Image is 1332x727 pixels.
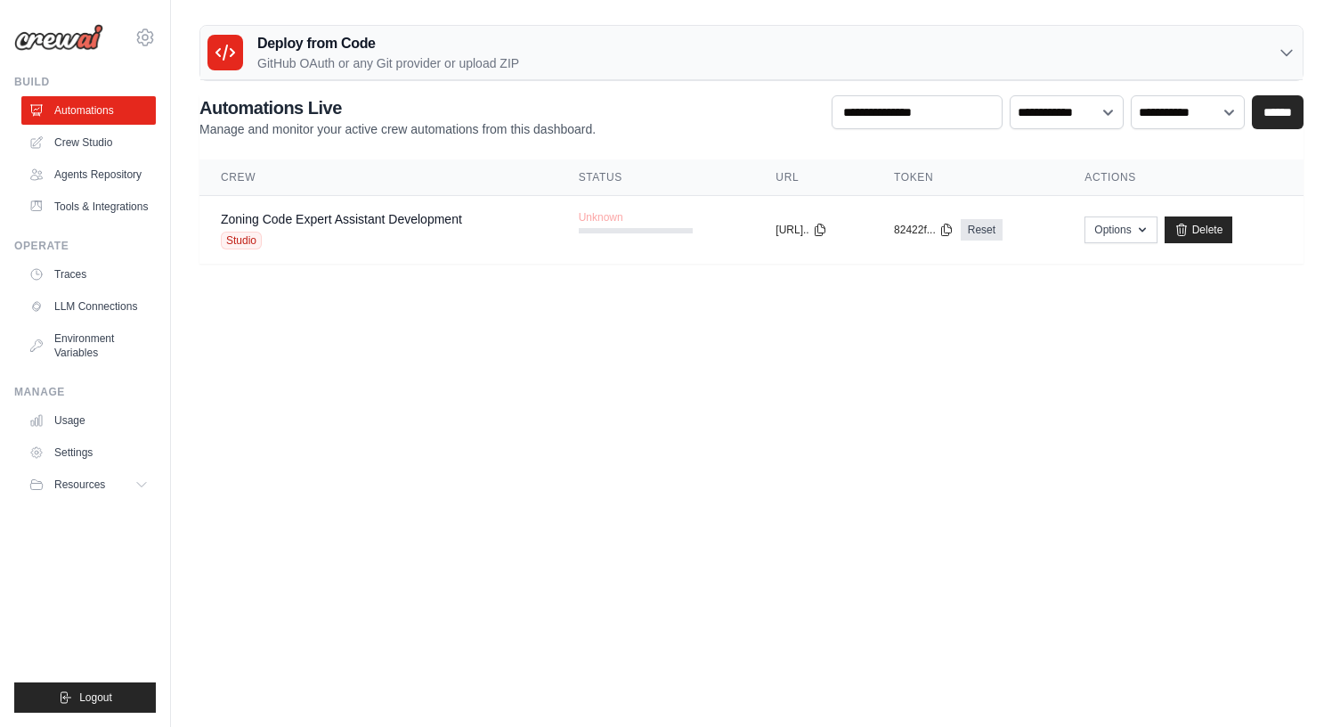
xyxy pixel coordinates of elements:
span: Resources [54,478,105,492]
div: Operate [14,239,156,253]
a: Usage [21,406,156,435]
button: Resources [21,470,156,499]
button: 82422f... [894,223,954,237]
img: Logo [14,24,103,51]
a: Crew Studio [21,128,156,157]
a: Environment Variables [21,324,156,367]
a: Delete [1165,216,1233,243]
div: Manage [14,385,156,399]
p: GitHub OAuth or any Git provider or upload ZIP [257,54,519,72]
th: Actions [1063,159,1304,196]
th: URL [754,159,873,196]
button: Options [1084,216,1157,243]
a: Agents Repository [21,160,156,189]
h2: Automations Live [199,95,596,120]
a: Settings [21,438,156,467]
span: Studio [221,232,262,249]
div: Build [14,75,156,89]
a: Reset [961,219,1003,241]
span: Logout [79,690,112,705]
button: Logout [14,682,156,713]
th: Status [557,159,755,196]
a: Zoning Code Expert Assistant Development [221,212,462,226]
a: Automations [21,96,156,125]
p: Manage and monitor your active crew automations from this dashboard. [199,120,596,138]
a: LLM Connections [21,292,156,321]
span: Unknown [579,210,623,225]
th: Crew [199,159,557,196]
a: Tools & Integrations [21,192,156,221]
th: Token [873,159,1063,196]
a: Traces [21,260,156,289]
h3: Deploy from Code [257,33,519,54]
